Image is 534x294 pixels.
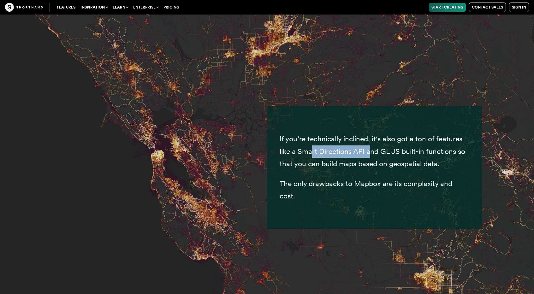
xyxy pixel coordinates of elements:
[280,179,452,200] span: The only drawbacks to Mapbox are its complexity and cost.
[54,3,78,12] a: Features
[110,3,131,12] button: Learn
[429,3,466,12] a: Start Creating
[131,3,161,12] button: Enterprise
[469,3,506,12] a: Contact Sales
[161,3,182,12] a: Pricing
[5,3,43,12] img: The Craft
[280,134,465,168] span: If you’re technically inclined, it's also got a ton of features like a Smart Directions API and G...
[78,3,110,12] button: Inspiration
[509,3,529,12] a: Sign in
